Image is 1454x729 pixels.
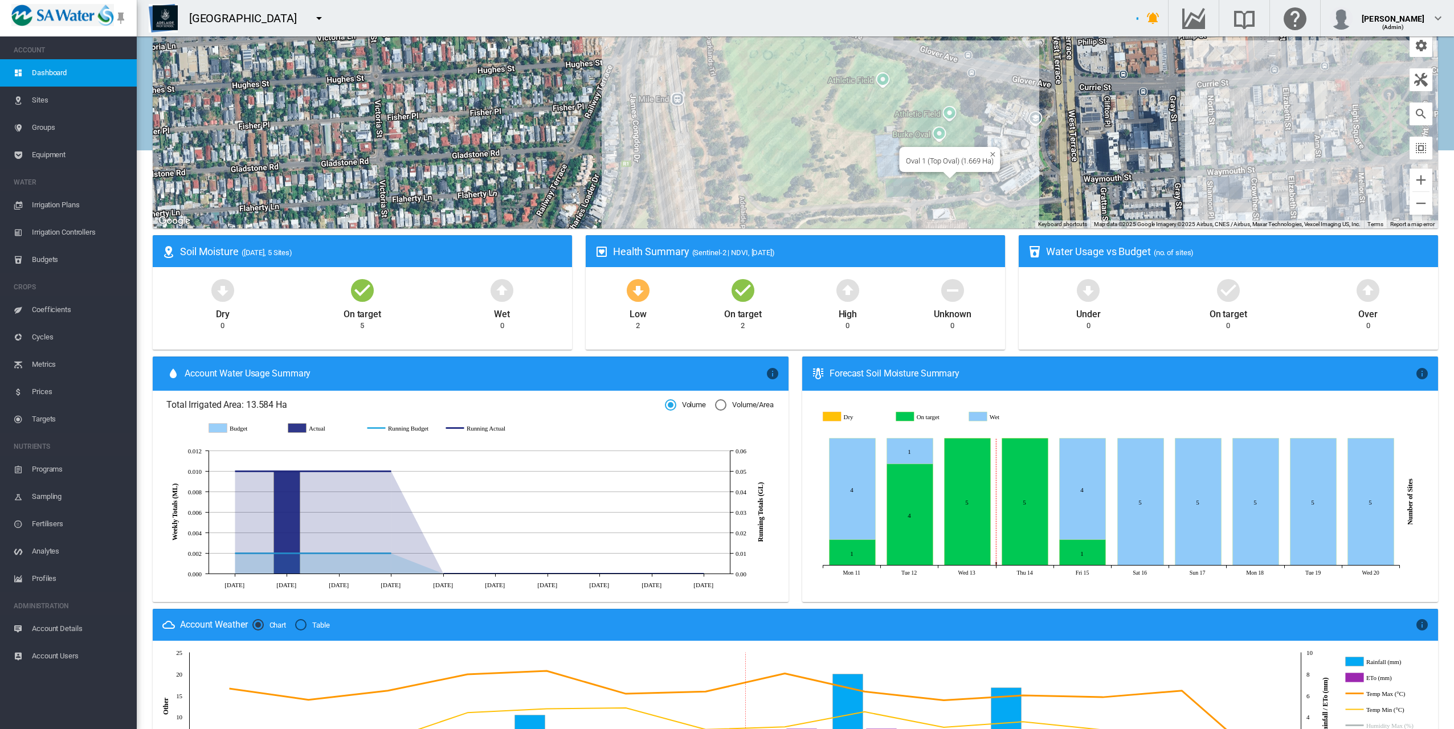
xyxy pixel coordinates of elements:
[544,706,549,711] circle: Temp Min (°C) Aug 11, 2025 11.9
[1306,692,1310,699] tspan: 6
[636,321,640,331] div: 2
[1002,439,1048,566] g: On target Aug 14, 2025 5
[650,571,654,576] circle: Running Actual 6 Aug 0
[1410,169,1432,191] button: Zoom in
[1306,670,1310,677] tspan: 8
[1306,713,1310,720] tspan: 4
[970,412,1035,422] g: Wet
[1345,673,1421,683] g: ETo (mm)
[114,11,128,25] md-icon: icon-pin
[897,412,962,422] g: On target
[494,304,510,321] div: Wet
[209,276,236,304] md-icon: icon-arrow-down-bold-circle
[839,304,857,321] div: High
[736,530,746,536] tspan: 0.02
[32,456,128,483] span: Programs
[862,709,867,714] circle: Temp Min (°C) Aug 15, 2025 11.2
[1390,221,1435,227] a: Report a map error
[32,351,128,378] span: Metrics
[32,246,128,273] span: Budgets
[736,509,746,516] tspan: 0.03
[166,367,180,380] md-icon: icon-water
[1175,439,1222,566] g: Wet Aug 17, 2025 5
[176,670,182,677] tspan: 20
[1210,304,1247,321] div: On target
[433,581,453,588] tspan: [DATE]
[360,321,364,331] div: 5
[1281,11,1309,25] md-icon: Click here for help
[823,412,888,422] g: Dry
[32,510,128,538] span: Fertilisers
[1179,688,1184,693] circle: Temp Max (°C) Aug 19, 2025 16.1
[389,551,393,555] circle: Running Budget 2 Jul 0.01
[703,689,708,694] circle: Temp Max (°C) Aug 13, 2025 15.9
[493,571,497,576] circle: Running Actual 16 Jul 0
[176,692,182,699] tspan: 15
[14,437,128,456] span: NUTRIENTS
[1075,276,1102,304] md-icon: icon-arrow-down-bold-circle
[1410,34,1432,57] button: icon-cog
[597,571,602,576] circle: Running Actual 30 Jul 0
[188,448,202,454] tspan: 0.012
[156,214,193,228] a: Open this area in Google Maps (opens a new window)
[1410,192,1432,215] button: Zoom out
[1415,618,1429,632] md-icon: icon-information
[188,489,202,495] tspan: 0.008
[32,114,128,141] span: Groups
[180,244,563,259] div: Soil Moisture
[189,10,307,26] div: [GEOGRAPHIC_DATA]
[367,423,435,433] g: Running Budget
[1094,221,1361,227] span: Map data ©2025 Google Imagery ©2025 Airbus, CNES / Airbus, Maxar Technologies, Vexcel Imaging US,...
[209,423,277,433] g: Budget
[1028,245,1042,259] md-icon: icon-cup-water
[1038,220,1087,228] button: Keyboard shortcuts
[32,59,128,87] span: Dashboard
[329,581,349,588] tspan: [DATE]
[1345,705,1421,715] g: Temp Min (°C)
[766,367,779,380] md-icon: icon-information
[312,11,326,25] md-icon: icon-menu-down
[1382,24,1404,30] span: (Admin)
[642,581,661,588] tspan: [DATE]
[1410,137,1432,159] button: icon-select-all
[1215,276,1242,304] md-icon: icon-checkbox-marked-circle
[162,245,175,259] md-icon: icon-map-marker-radius
[1180,11,1207,25] md-icon: Go to the Data Hub
[306,697,311,702] circle: Temp Max (°C) Aug 08, 2025 14
[692,248,775,257] span: (Sentinel-2 | NDVI, [DATE])
[32,483,128,510] span: Sampling
[1146,11,1160,25] md-icon: icon-bell-ring
[276,581,296,588] tspan: [DATE]
[1367,221,1383,227] a: Terms
[1345,657,1421,667] g: Rainfall (mm)
[171,484,179,540] tspan: Weekly Totals (ML)
[32,406,128,433] span: Targets
[500,321,504,331] div: 0
[741,321,745,331] div: 2
[736,489,746,495] tspan: 0.04
[284,551,289,555] circle: Running Budget 18 Jun 0.01
[295,620,330,630] md-radio-button: Table
[188,509,202,516] tspan: 0.006
[1247,570,1264,576] tspan: Mon 18
[32,141,128,169] span: Equipment
[32,219,128,246] span: Irrigation Controllers
[227,686,231,691] circle: Temp Max (°C) Aug 07, 2025 16.6
[545,571,550,576] circle: Running Actual 23 Jul 0
[830,439,876,540] g: Wet Aug 11, 2025 4
[176,649,182,656] tspan: 25
[344,304,381,321] div: On target
[14,41,128,59] span: ACCOUNT
[32,642,128,670] span: Account Users
[349,276,376,304] md-icon: icon-checkbox-marked-circle
[1290,439,1337,566] g: Wet Aug 19, 2025 5
[32,538,128,565] span: Analytes
[665,400,706,411] md-radio-button: Volume
[1348,439,1394,566] g: Wet Aug 20, 2025 5
[162,618,175,632] md-icon: icon-weather-cloudy
[337,551,341,555] circle: Running Budget 25 Jun 0.01
[595,245,608,259] md-icon: icon-heart-box-outline
[1190,570,1206,576] tspan: Sun 17
[906,157,993,165] div: Oval 1 (Top Oval) (1.669 Ha)
[1087,321,1090,331] div: 0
